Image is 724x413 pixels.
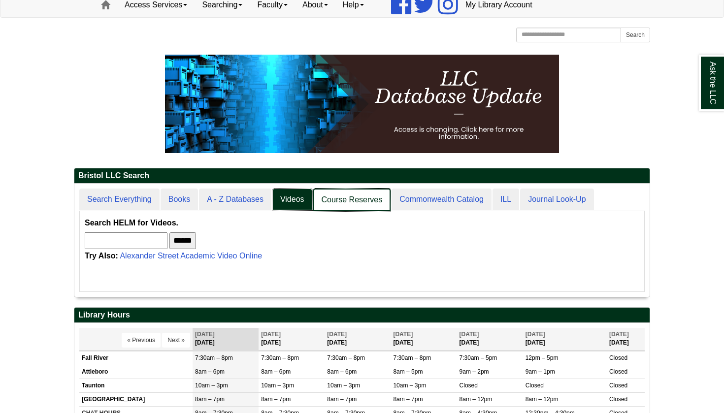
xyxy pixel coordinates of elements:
span: 8am – 7pm [261,396,291,403]
span: 7:30am – 5pm [460,354,497,361]
span: 12pm – 5pm [526,354,559,361]
span: [DATE] [609,331,629,338]
span: Closed [609,354,627,361]
label: Search HELM for Videos. [85,216,178,230]
a: Search Everything [79,189,160,211]
span: 8am – 7pm [327,396,357,403]
strong: Try Also: [85,252,118,260]
span: 8am – 12pm [460,396,493,403]
span: 8am – 5pm [393,368,423,375]
span: 10am – 3pm [327,382,360,389]
a: ILL [493,189,519,211]
span: Closed [526,382,544,389]
span: 9am – 1pm [526,368,555,375]
a: Alexander Street Academic Video Online [120,252,262,260]
th: [DATE] [325,328,391,350]
span: 8am – 7pm [393,396,423,403]
a: Commonwealth Catalog [392,189,492,211]
td: [GEOGRAPHIC_DATA] [79,393,193,407]
span: 8am – 12pm [526,396,559,403]
a: Books [161,189,198,211]
span: [DATE] [460,331,479,338]
button: « Previous [122,333,161,348]
span: 7:30am – 8pm [327,354,365,361]
span: Closed [460,382,478,389]
button: Search [621,28,650,42]
a: Course Reserves [313,189,391,212]
span: [DATE] [261,331,281,338]
span: [DATE] [526,331,545,338]
span: 8am – 6pm [327,368,357,375]
th: [DATE] [523,328,607,350]
a: Videos [272,189,312,211]
span: 8am – 6pm [261,368,291,375]
span: 7:30am – 8pm [195,354,233,361]
h2: Library Hours [74,308,650,323]
th: [DATE] [607,328,645,350]
span: 7:30am – 8pm [393,354,431,361]
span: 7:30am – 8pm [261,354,299,361]
span: Closed [609,368,627,375]
span: 9am – 2pm [460,368,489,375]
span: 8am – 6pm [195,368,225,375]
span: 8am – 7pm [195,396,225,403]
span: 10am – 3pm [393,382,426,389]
td: Fall River [79,351,193,365]
td: Taunton [79,379,193,392]
span: [DATE] [393,331,413,338]
th: [DATE] [193,328,259,350]
th: [DATE] [457,328,523,350]
span: Closed [609,396,627,403]
a: Journal Look-Up [520,189,593,211]
img: HTML tutorial [165,55,559,153]
th: [DATE] [391,328,457,350]
td: Attleboro [79,365,193,379]
span: [DATE] [327,331,347,338]
th: [DATE] [259,328,325,350]
span: Closed [609,382,627,389]
span: 10am – 3pm [261,382,294,389]
span: 10am – 3pm [195,382,228,389]
h2: Bristol LLC Search [74,168,650,184]
a: A - Z Databases [199,189,271,211]
span: [DATE] [195,331,215,338]
button: Next » [162,333,190,348]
